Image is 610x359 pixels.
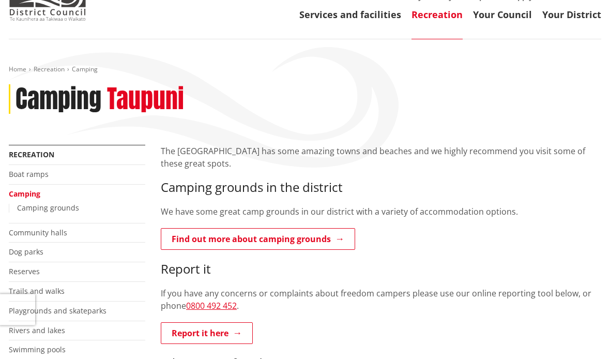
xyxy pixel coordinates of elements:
a: Camping grounds [17,203,79,213]
a: Rivers and lakes [9,326,65,336]
p: We have some great camp grounds in our district with a variety of accommodation options. [161,206,601,218]
a: Boat ramps [9,170,49,179]
p: The [GEOGRAPHIC_DATA] has some amazing towns and beaches and we highly recommend you visit some o... [161,145,601,170]
a: Recreation [9,150,54,160]
a: Your District [542,9,601,21]
a: Trails and walks [9,287,65,296]
p: If you have any concerns or complaints about freedom campers please use our online reporting tool... [161,288,601,312]
a: Services and facilities [299,9,401,21]
a: Dog parks [9,247,43,257]
h3: Report it [161,262,601,277]
iframe: Messenger Launcher [562,316,600,353]
nav: breadcrumb [9,66,601,74]
a: Recreation [411,9,463,21]
a: Community halls [9,228,67,238]
h2: Taupuni [107,85,184,115]
h1: Camping [16,85,101,115]
a: Reserves [9,267,40,277]
a: Swimming pools [9,345,66,355]
a: 0800 492 452 [186,301,237,312]
a: Playgrounds and skateparks [9,306,106,316]
a: Camping [9,189,40,199]
span: Camping [72,65,98,74]
a: Your Council [473,9,532,21]
a: Home [9,65,26,74]
h3: Camping grounds in the district [161,181,601,196]
a: Report it here [161,323,253,345]
a: Find out more about camping grounds [161,229,355,250]
a: Recreation [34,65,65,74]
